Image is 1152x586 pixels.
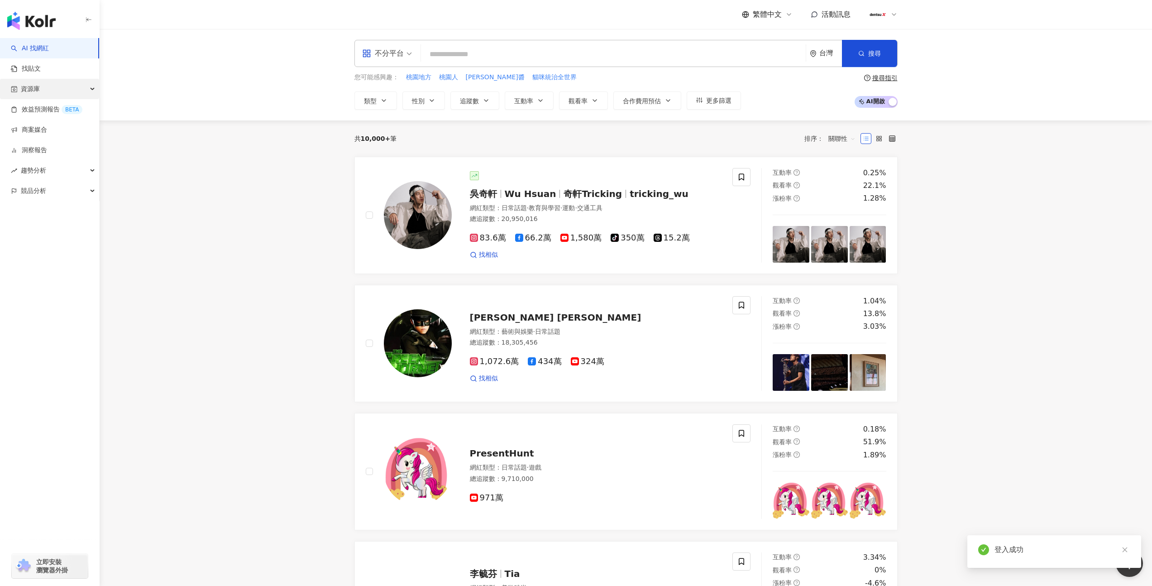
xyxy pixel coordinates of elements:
[623,97,661,105] span: 合作費用預估
[364,97,377,105] span: 類型
[479,374,498,383] span: 找相似
[527,464,529,471] span: ·
[868,50,881,57] span: 搜尋
[470,204,722,213] div: 網紅類型 ：
[11,105,82,114] a: 效益預測報告BETA
[402,91,445,110] button: 性別
[850,482,886,519] img: post-image
[470,327,722,336] div: 網紅類型 ：
[14,559,32,573] img: chrome extension
[11,146,47,155] a: 洞察報告
[532,72,577,82] button: 貓咪統治全世界
[470,357,519,366] span: 1,072.6萬
[384,437,452,505] img: KOL Avatar
[793,298,800,304] span: question-circle
[450,91,499,110] button: 追蹤數
[470,215,722,224] div: 總追蹤數 ： 20,950,016
[850,226,886,263] img: post-image
[11,168,17,174] span: rise
[571,357,604,366] span: 324萬
[470,188,497,199] span: 吳奇軒
[528,357,561,366] span: 434萬
[811,354,848,391] img: post-image
[354,413,898,530] a: KOL AvatarPresentHunt網紅類型：日常話題·遊戲總追蹤數：9,710,000971萬互動率question-circle0.18%觀看率question-circle51.9%...
[863,552,886,562] div: 3.34%
[529,204,560,211] span: 教育與學習
[773,553,792,561] span: 互動率
[505,188,556,199] span: Wu Hsuan
[533,328,535,335] span: ·
[527,204,529,211] span: ·
[810,50,817,57] span: environment
[502,204,527,211] span: 日常話題
[479,250,498,259] span: 找相似
[793,169,800,176] span: question-circle
[773,195,792,202] span: 漲粉率
[863,181,886,191] div: 22.1%
[384,309,452,377] img: KOL Avatar
[687,91,741,110] button: 更多篩選
[354,73,399,82] span: 您可能感興趣：
[863,296,886,306] div: 1.04%
[773,310,792,317] span: 觀看率
[562,204,575,211] span: 運動
[354,285,898,402] a: KOL Avatar[PERSON_NAME] [PERSON_NAME]網紅類型：藝術與娛樂·日常話題總追蹤數：18,305,4561,072.6萬434萬324萬找相似互動率question...
[793,452,800,458] span: question-circle
[773,323,792,330] span: 漲粉率
[872,74,898,82] div: 搜尋指引
[470,233,506,243] span: 83.6萬
[361,135,391,142] span: 10,000+
[793,323,800,330] span: question-circle
[535,328,560,335] span: 日常話題
[793,438,800,445] span: question-circle
[460,97,479,105] span: 追蹤數
[21,181,46,201] span: 競品分析
[613,91,681,110] button: 合作費用預估
[869,6,886,23] img: 180x180px_JPG.jpg
[362,46,404,61] div: 不分平台
[864,75,870,81] span: question-circle
[773,297,792,304] span: 互動率
[978,544,989,555] span: check-circle
[773,451,792,458] span: 漲粉率
[505,568,520,579] span: Tia
[811,482,848,519] img: post-image
[514,97,533,105] span: 互動率
[505,91,554,110] button: 互動率
[793,580,800,586] span: question-circle
[828,131,856,146] span: 關聯性
[863,193,886,203] div: 1.28%
[406,73,431,82] span: 桃園地方
[875,565,886,575] div: 0%
[569,97,588,105] span: 觀看率
[773,182,792,189] span: 觀看率
[811,226,848,263] img: post-image
[21,79,40,99] span: 資源庫
[354,157,898,274] a: KOL Avatar吳奇軒Wu Hsuan奇軒Trickingtricking_wu網紅類型：日常話題·教育與學習·運動·交通工具總追蹤數：20,950,01683.6萬66.2萬1,580萬3...
[11,64,41,73] a: 找貼文
[863,309,886,319] div: 13.8%
[706,97,731,104] span: 更多篩選
[654,233,690,243] span: 15.2萬
[560,204,562,211] span: ·
[611,233,644,243] span: 350萬
[36,558,68,574] span: 立即安裝 瀏覽器外掛
[465,72,525,82] button: [PERSON_NAME]醬
[994,544,1130,555] div: 登入成功
[863,424,886,434] div: 0.18%
[819,49,842,57] div: 台灣
[11,44,49,53] a: searchAI 找網紅
[793,426,800,432] span: question-circle
[564,188,622,199] span: 奇軒Tricking
[773,226,809,263] img: post-image
[502,464,527,471] span: 日常話題
[630,188,688,199] span: tricking_wu
[793,310,800,317] span: question-circle
[7,12,56,30] img: logo
[793,182,800,188] span: question-circle
[863,322,886,331] div: 3.03%
[362,49,371,58] span: appstore
[406,72,432,82] button: 桃園地方
[470,493,503,503] span: 971萬
[354,91,397,110] button: 類型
